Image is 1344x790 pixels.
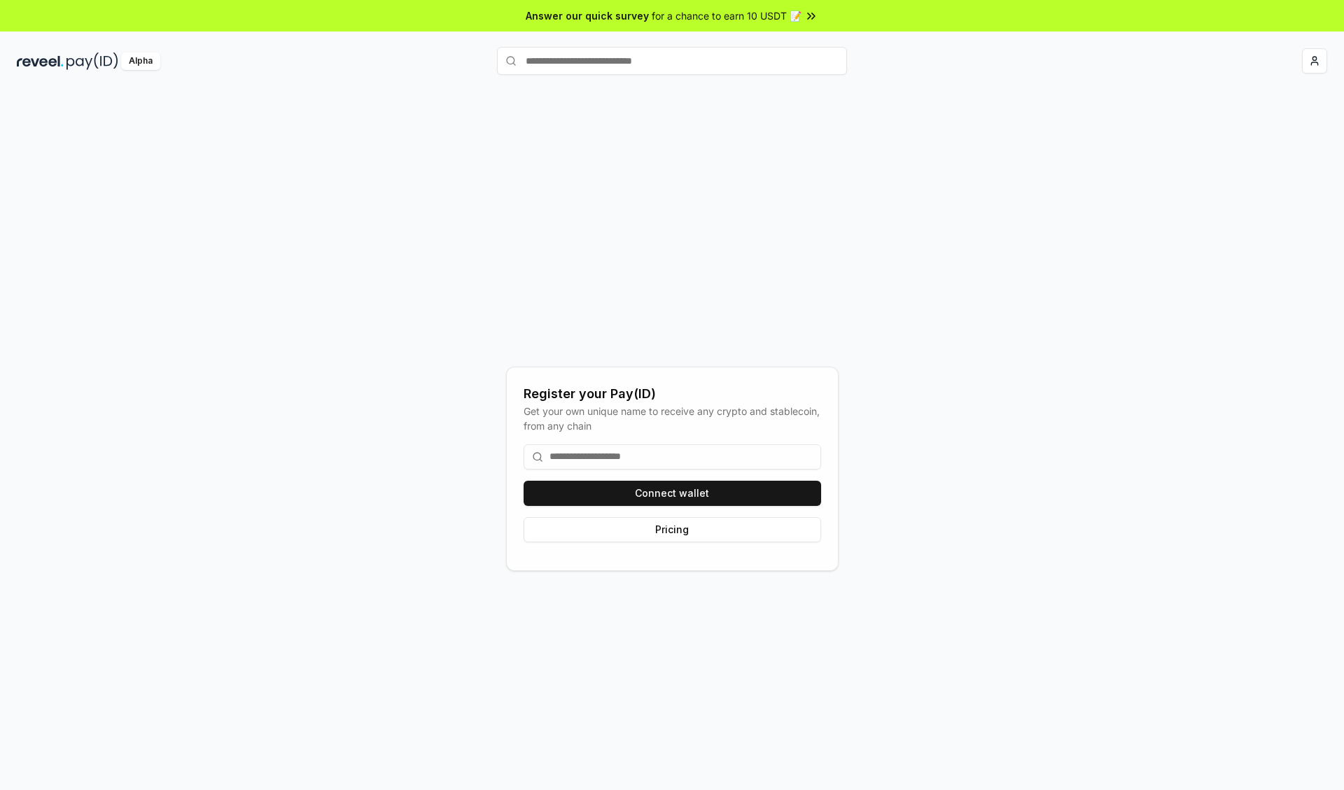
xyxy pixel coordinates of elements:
span: for a chance to earn 10 USDT 📝 [652,8,801,23]
button: Connect wallet [524,481,821,506]
button: Pricing [524,517,821,542]
div: Get your own unique name to receive any crypto and stablecoin, from any chain [524,404,821,433]
div: Alpha [121,52,160,70]
div: Register your Pay(ID) [524,384,821,404]
img: reveel_dark [17,52,64,70]
img: pay_id [66,52,118,70]
span: Answer our quick survey [526,8,649,23]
